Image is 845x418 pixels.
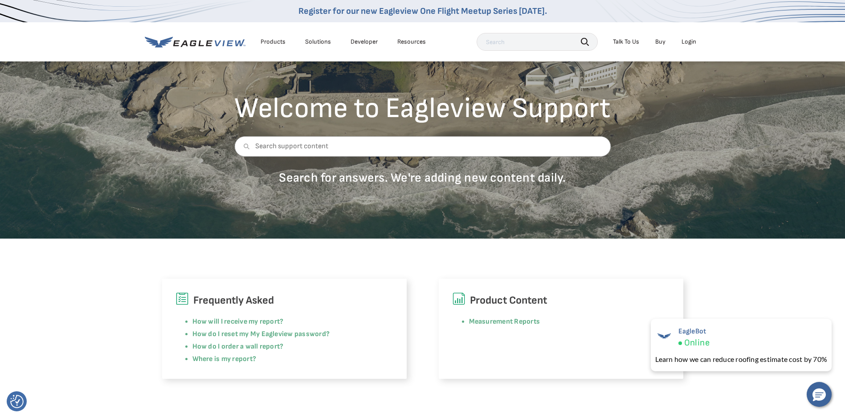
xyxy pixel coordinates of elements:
[678,327,710,336] span: EagleBot
[192,355,257,363] a: Where is my report?
[10,395,24,408] button: Consent Preferences
[655,38,665,46] a: Buy
[452,292,670,309] h6: Product Content
[655,327,673,345] img: EagleBot
[234,94,611,123] h2: Welcome to Eagleview Support
[684,337,710,349] span: Online
[477,33,598,51] input: Search
[682,38,696,46] div: Login
[234,170,611,186] p: Search for answers. We're adding new content daily.
[192,317,284,326] a: How will I receive my report?
[613,38,639,46] div: Talk To Us
[192,342,284,351] a: How do I order a wall report?
[807,382,832,407] button: Hello, have a question? Let’s chat.
[298,6,547,16] a: Register for our new Eagleview One Flight Meetup Series [DATE].
[10,395,24,408] img: Revisit consent button
[176,292,393,309] h6: Frequently Asked
[192,330,330,338] a: How do I reset my My Eagleview password?
[351,38,378,46] a: Developer
[261,38,286,46] div: Products
[469,317,540,326] a: Measurement Reports
[305,38,331,46] div: Solutions
[234,136,611,157] input: Search support content
[655,354,827,365] div: Learn how we can reduce roofing estimate cost by 70%
[397,38,426,46] div: Resources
